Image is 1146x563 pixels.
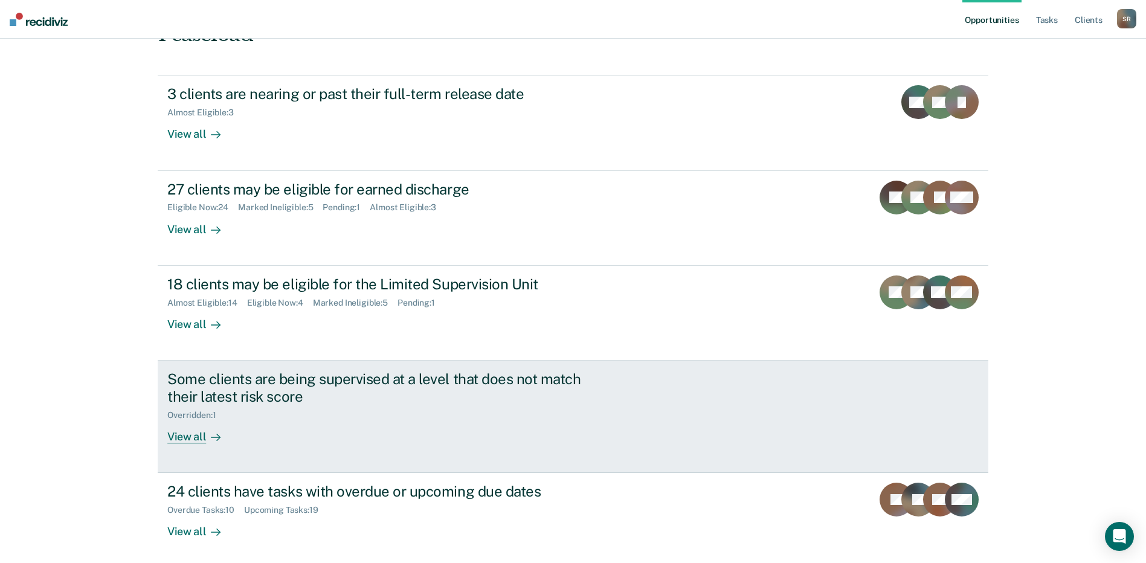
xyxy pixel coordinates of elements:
div: Overdue Tasks : 10 [167,505,244,515]
div: Upcoming Tasks : 19 [244,505,328,515]
div: Almost Eligible : 3 [370,202,446,213]
div: Pending : 1 [398,298,445,308]
div: Almost Eligible : 3 [167,108,243,118]
a: 18 clients may be eligible for the Limited Supervision UnitAlmost Eligible:14Eligible Now:4Marked... [158,266,988,361]
div: 27 clients may be eligible for earned discharge [167,181,591,198]
div: Marked Ineligible : 5 [313,298,398,308]
div: Almost Eligible : 14 [167,298,247,308]
div: Open Intercom Messenger [1105,522,1134,551]
div: View all [167,118,235,141]
img: Recidiviz [10,13,68,26]
div: View all [167,420,235,443]
div: View all [167,515,235,539]
div: Marked Ineligible : 5 [238,202,323,213]
a: 3 clients are nearing or past their full-term release dateAlmost Eligible:3View all [158,75,988,170]
div: Eligible Now : 4 [247,298,313,308]
div: 18 clients may be eligible for the Limited Supervision Unit [167,275,591,293]
div: 24 clients have tasks with overdue or upcoming due dates [167,483,591,500]
div: Overridden : 1 [167,410,225,420]
div: View all [167,307,235,331]
div: Pending : 1 [323,202,370,213]
div: 3 clients are nearing or past their full-term release date [167,85,591,103]
div: View all [167,213,235,236]
div: S R [1117,9,1136,28]
button: SR [1117,9,1136,28]
a: 27 clients may be eligible for earned dischargeEligible Now:24Marked Ineligible:5Pending:1Almost ... [158,171,988,266]
div: Eligible Now : 24 [167,202,238,213]
div: Some clients are being supervised at a level that does not match their latest risk score [167,370,591,405]
a: Some clients are being supervised at a level that does not match their latest risk scoreOverridde... [158,361,988,473]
